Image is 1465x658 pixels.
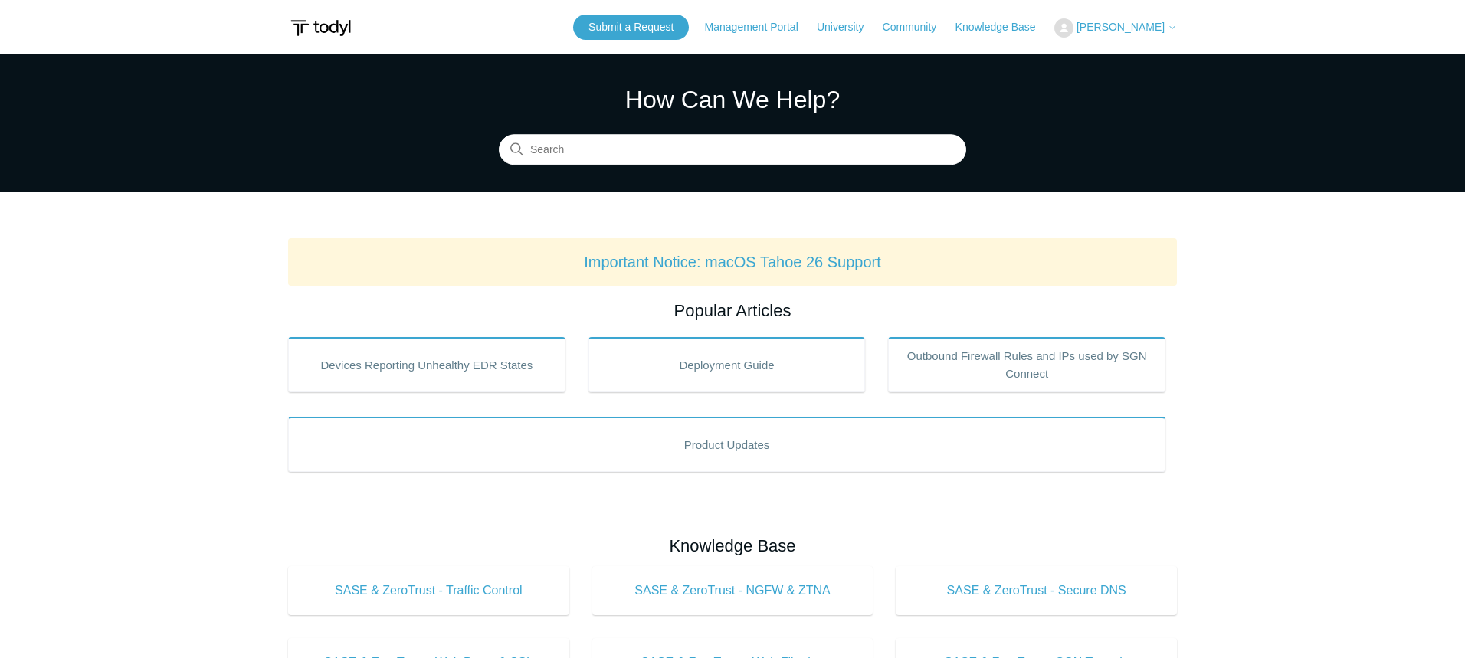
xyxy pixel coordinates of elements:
input: Search [499,135,966,165]
a: SASE & ZeroTrust - Secure DNS [896,566,1177,615]
a: SASE & ZeroTrust - Traffic Control [288,566,569,615]
a: Important Notice: macOS Tahoe 26 Support [584,254,881,270]
h1: How Can We Help? [499,81,966,118]
span: SASE & ZeroTrust - Secure DNS [919,581,1154,600]
span: SASE & ZeroTrust - NGFW & ZTNA [615,581,850,600]
h2: Popular Articles [288,298,1177,323]
a: Deployment Guide [588,337,866,392]
a: Community [883,19,952,35]
span: SASE & ZeroTrust - Traffic Control [311,581,546,600]
a: Management Portal [705,19,814,35]
a: Outbound Firewall Rules and IPs used by SGN Connect [888,337,1165,392]
a: Knowledge Base [955,19,1051,35]
a: Devices Reporting Unhealthy EDR States [288,337,565,392]
a: University [817,19,879,35]
img: Todyl Support Center Help Center home page [288,14,353,42]
button: [PERSON_NAME] [1054,18,1177,38]
h2: Knowledge Base [288,533,1177,558]
span: [PERSON_NAME] [1077,21,1165,33]
a: SASE & ZeroTrust - NGFW & ZTNA [592,566,873,615]
a: Submit a Request [573,15,689,40]
a: Product Updates [288,417,1165,472]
